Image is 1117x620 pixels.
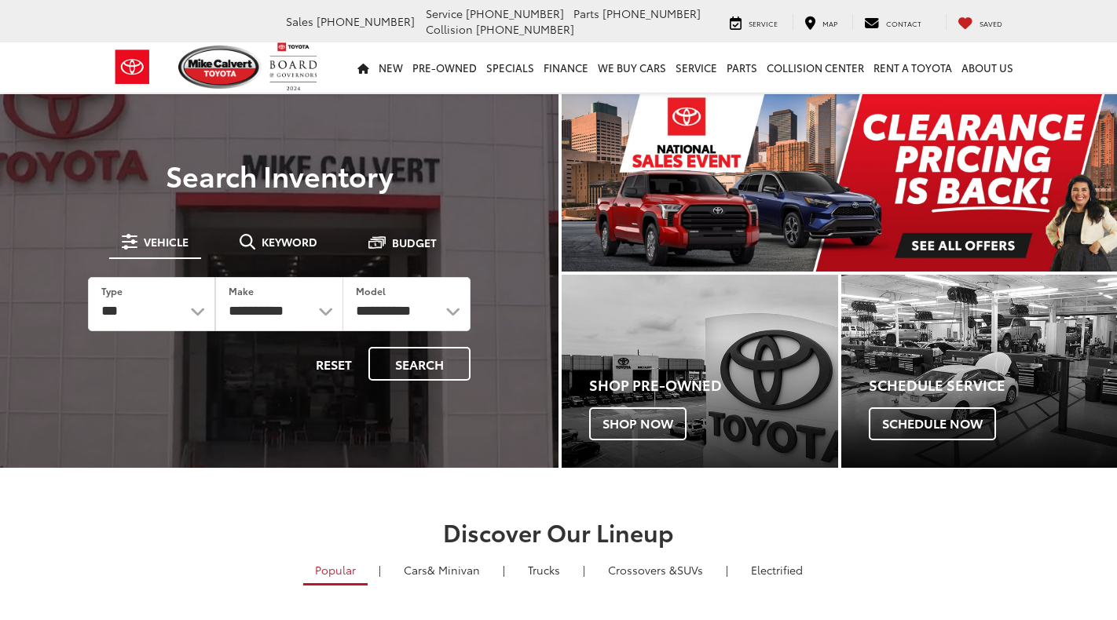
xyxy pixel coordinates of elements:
[852,14,933,30] a: Contact
[539,42,593,93] a: Finance
[516,556,572,583] a: Trucks
[793,14,849,30] a: Map
[101,284,123,297] label: Type
[722,42,762,93] a: Parts
[392,556,492,583] a: Cars
[374,42,408,93] a: New
[562,275,838,468] a: Shop Pre-Owned Shop Now
[317,13,415,29] span: [PHONE_NUMBER]
[426,5,463,21] span: Service
[980,18,1002,28] span: Saved
[229,284,254,297] label: Make
[66,159,493,191] h3: Search Inventory
[144,236,189,247] span: Vehicle
[562,94,1117,272] section: Carousel section with vehicle pictures - may contain disclaimers.
[375,562,385,578] li: |
[466,5,564,21] span: [PHONE_NUMBER]
[602,5,701,21] span: [PHONE_NUMBER]
[111,519,1006,545] h2: Discover Our Lineup
[303,556,368,585] a: Popular
[476,21,574,37] span: [PHONE_NUMBER]
[596,556,715,583] a: SUVs
[573,5,599,21] span: Parts
[739,556,815,583] a: Electrified
[886,18,921,28] span: Contact
[589,407,687,440] span: Shop Now
[822,18,837,28] span: Map
[946,14,1014,30] a: My Saved Vehicles
[589,377,838,393] h4: Shop Pre-Owned
[286,13,313,29] span: Sales
[749,18,778,28] span: Service
[562,275,838,468] div: Toyota
[562,94,1117,272] div: carousel slide number 1 of 1
[178,46,262,89] img: Mike Calvert Toyota
[562,94,1117,272] img: Clearance Pricing Is Back
[762,42,869,93] a: Collision Center
[353,42,374,93] a: Home
[869,407,996,440] span: Schedule Now
[579,562,589,578] li: |
[392,237,437,248] span: Budget
[608,562,677,578] span: Crossovers &
[356,284,386,297] label: Model
[368,347,471,381] button: Search
[302,347,365,381] button: Reset
[593,42,671,93] a: WE BUY CARS
[957,42,1018,93] a: About Us
[426,21,473,37] span: Collision
[427,562,480,578] span: & Minivan
[718,14,789,30] a: Service
[103,42,162,93] img: Toyota
[499,562,509,578] li: |
[408,42,482,93] a: Pre-Owned
[671,42,722,93] a: Service
[722,562,732,578] li: |
[482,42,539,93] a: Specials
[262,236,317,247] span: Keyword
[869,42,957,93] a: Rent a Toyota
